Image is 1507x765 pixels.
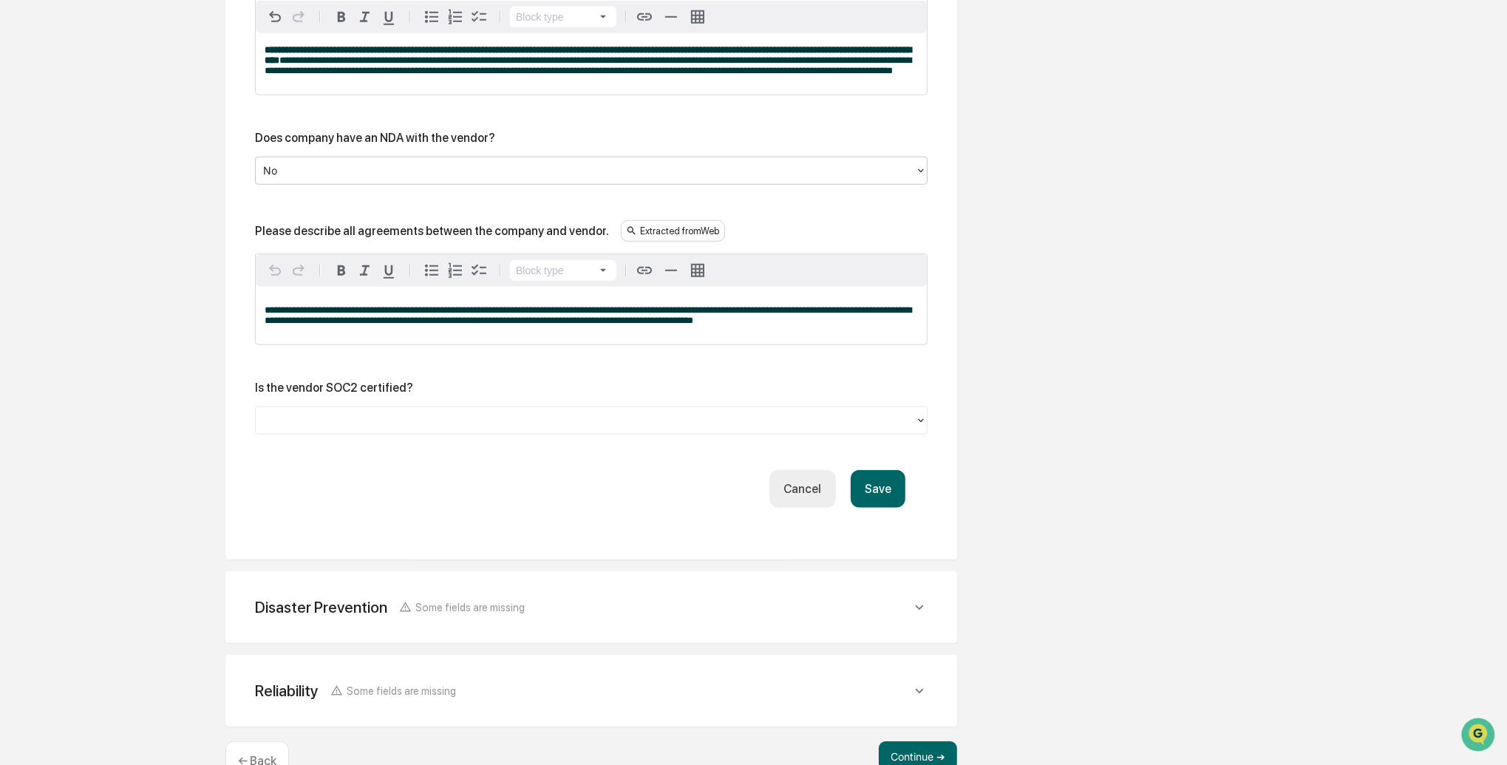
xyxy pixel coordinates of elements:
[101,180,189,207] a: 🗄️Attestations
[15,216,27,228] div: 🔎
[377,259,401,282] button: Underline
[851,470,905,508] button: Save
[9,180,101,207] a: 🖐️Preclearance
[377,4,401,28] button: Underline
[251,118,269,135] button: Start new chat
[510,260,616,281] button: Block type
[9,208,99,235] a: 🔎Data Lookup
[15,188,27,200] div: 🖐️
[255,681,319,700] div: Reliability
[243,673,939,709] div: ReliabilitySome fields are missing
[353,259,377,282] button: Italic
[621,220,725,242] div: Extracted from Web
[263,4,287,28] button: Undo ⌘Z
[15,31,269,55] p: How can we help?
[255,224,609,238] div: Please describe all agreements between the company and vendor.
[243,589,939,625] div: Disaster PreventionSome fields are missing
[330,4,353,28] button: Bold
[415,601,525,613] span: Some fields are missing
[330,259,353,282] button: Bold
[104,250,179,262] a: Powered byPylon
[769,470,835,508] button: Cancel
[30,214,93,229] span: Data Lookup
[255,131,495,145] div: Does company have an NDA with the vendor?
[510,6,616,27] button: Block type
[255,598,387,616] div: Disaster Prevention
[50,113,242,128] div: Start new chat
[30,186,95,201] span: Preclearance
[122,186,183,201] span: Attestations
[15,113,41,140] img: 1746055101610-c473b297-6a78-478c-a979-82029cc54cd1
[347,684,456,697] span: Some fields are missing
[353,4,377,28] button: Italic
[107,188,119,200] div: 🗄️
[1460,716,1500,756] iframe: Open customer support
[50,128,187,140] div: We're available if you need us!
[147,251,179,262] span: Pylon
[255,381,413,395] div: Is the vendor SOC2 certified?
